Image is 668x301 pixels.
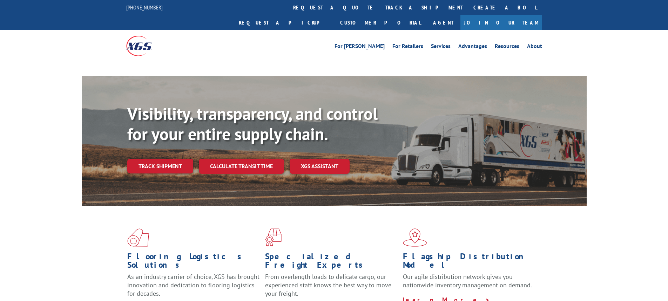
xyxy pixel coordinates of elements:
[426,15,460,30] a: Agent
[234,15,335,30] a: Request a pickup
[199,159,284,174] a: Calculate transit time
[290,159,350,174] a: XGS ASSISTANT
[392,43,423,51] a: For Retailers
[265,252,398,273] h1: Specialized Freight Experts
[403,228,427,247] img: xgs-icon-flagship-distribution-model-red
[460,15,542,30] a: Join Our Team
[127,159,193,173] a: Track shipment
[527,43,542,51] a: About
[127,273,259,297] span: As an industry carrier of choice, XGS has brought innovation and dedication to flooring logistics...
[431,43,451,51] a: Services
[495,43,519,51] a: Resources
[265,228,282,247] img: xgs-icon-focused-on-flooring-red
[127,103,378,145] b: Visibility, transparency, and control for your entire supply chain.
[403,252,535,273] h1: Flagship Distribution Model
[403,273,532,289] span: Our agile distribution network gives you nationwide inventory management on demand.
[335,43,385,51] a: For [PERSON_NAME]
[335,15,426,30] a: Customer Portal
[127,228,149,247] img: xgs-icon-total-supply-chain-intelligence-red
[127,252,260,273] h1: Flooring Logistics Solutions
[126,4,163,11] a: [PHONE_NUMBER]
[458,43,487,51] a: Advantages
